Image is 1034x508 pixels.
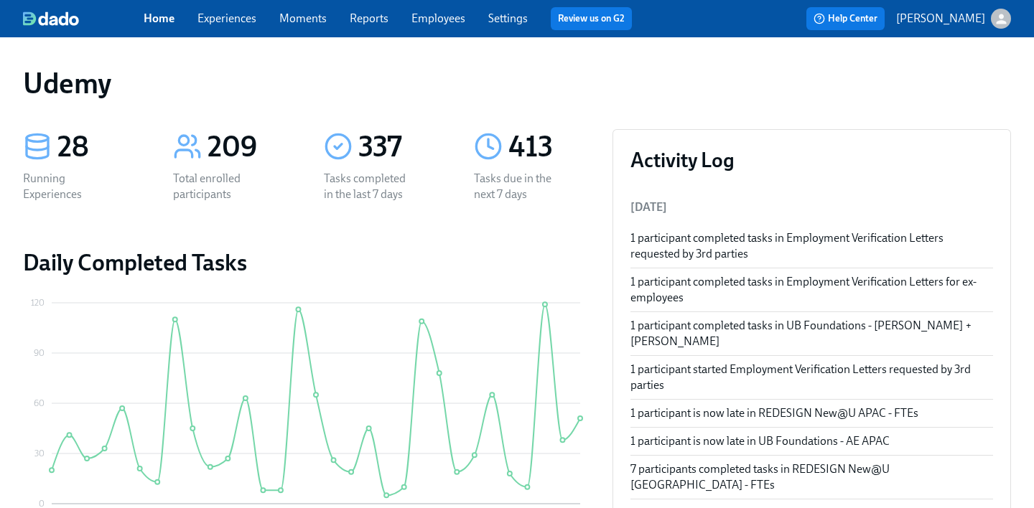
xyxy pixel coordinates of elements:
a: dado [23,11,144,26]
div: 1 participant completed tasks in Employment Verification Letters requested by 3rd parties [630,230,993,262]
a: Moments [279,11,327,25]
div: 1 participant started Employment Verification Letters requested by 3rd parties [630,362,993,393]
a: Review us on G2 [558,11,625,26]
a: Home [144,11,174,25]
span: Help Center [814,11,877,26]
a: Employees [411,11,465,25]
div: 209 [208,129,289,165]
h2: Daily Completed Tasks [23,248,590,277]
span: [DATE] [630,200,667,214]
a: Reports [350,11,388,25]
div: Total enrolled participants [173,171,265,202]
div: Running Experiences [23,171,115,202]
button: Help Center [806,7,885,30]
a: Settings [488,11,528,25]
div: 1 participant completed tasks in Employment Verification Letters for ex-employees [630,274,993,306]
img: dado [23,11,79,26]
h3: Activity Log [630,147,993,173]
p: [PERSON_NAME] [896,11,985,27]
button: Review us on G2 [551,7,632,30]
tspan: 30 [34,448,45,458]
h1: Udemy [23,66,111,100]
div: 337 [358,129,439,165]
div: 28 [57,129,139,165]
button: [PERSON_NAME] [896,9,1011,29]
div: 1 participant is now late in UB Foundations - AE APAC [630,433,993,449]
tspan: 60 [34,398,45,408]
div: 1 participant is now late in REDESIGN New@U APAC - FTEs [630,405,993,421]
div: 7 participants completed tasks in REDESIGN New@U [GEOGRAPHIC_DATA] - FTEs [630,461,993,493]
div: Tasks due in the next 7 days [474,171,566,202]
tspan: 90 [34,348,45,358]
div: Tasks completed in the last 7 days [324,171,416,202]
tspan: 120 [31,298,45,308]
a: Experiences [197,11,256,25]
div: 413 [508,129,590,165]
div: 1 participant completed tasks in UB Foundations - [PERSON_NAME] + [PERSON_NAME] [630,318,993,349]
